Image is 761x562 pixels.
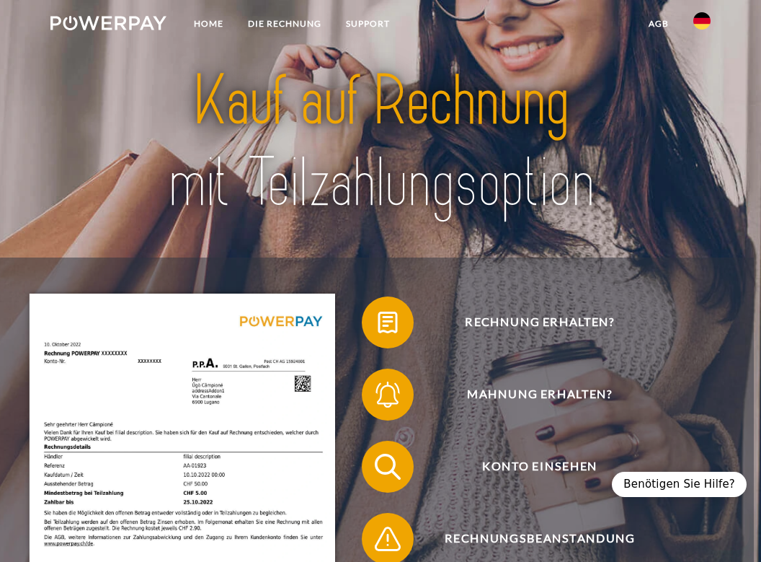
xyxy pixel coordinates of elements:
img: qb_bell.svg [372,379,404,411]
span: Rechnung erhalten? [381,297,699,348]
span: Konto einsehen [381,441,699,493]
a: Rechnung erhalten? [343,294,718,351]
button: Konto einsehen [362,441,699,493]
img: title-powerpay_de.svg [117,56,644,228]
a: Mahnung erhalten? [343,366,718,423]
img: qb_bill.svg [372,307,404,339]
img: qb_warning.svg [372,523,404,556]
div: Benötigen Sie Hilfe? [612,472,747,497]
img: logo-powerpay-white.svg [50,16,166,30]
a: Konto einsehen [343,438,718,496]
button: Rechnung erhalten? [362,297,699,348]
img: de [693,12,711,30]
span: Mahnung erhalten? [381,369,699,421]
iframe: Schaltfläche zum Öffnen des Messaging-Fensters [703,504,749,550]
button: Mahnung erhalten? [362,369,699,421]
a: Home [182,11,236,37]
a: agb [636,11,681,37]
img: qb_search.svg [372,451,404,483]
a: SUPPORT [334,11,402,37]
a: DIE RECHNUNG [236,11,334,37]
